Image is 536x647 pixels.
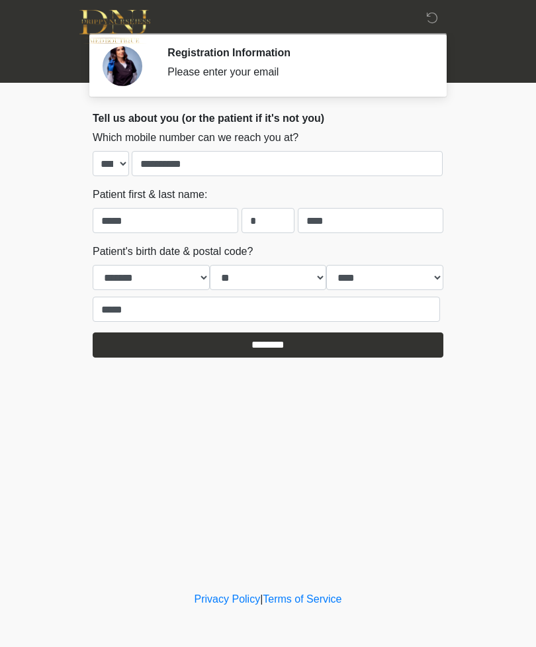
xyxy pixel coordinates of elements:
[167,64,424,80] div: Please enter your email
[195,593,261,605] a: Privacy Policy
[93,187,207,203] label: Patient first & last name:
[103,46,142,86] img: Agent Avatar
[93,244,253,260] label: Patient's birth date & postal code?
[79,10,150,44] img: DNJ Med Boutique Logo
[93,130,298,146] label: Which mobile number can we reach you at?
[263,593,341,605] a: Terms of Service
[260,593,263,605] a: |
[93,112,443,124] h2: Tell us about you (or the patient if it's not you)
